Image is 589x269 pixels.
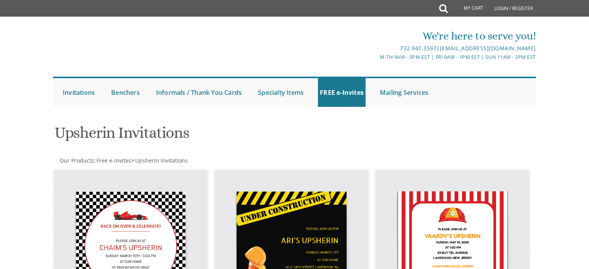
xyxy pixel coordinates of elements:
[256,78,306,107] a: Specialty Items
[400,45,436,52] a: 732.947.3597
[134,157,188,164] a: Upsherin Invitations
[96,157,131,164] a: Free e-Invites
[61,78,97,107] a: Invitations
[318,78,366,107] a: FREE e-Invites
[131,157,188,164] span: >
[215,44,536,53] div: |
[135,157,188,164] span: Upsherin Invitations
[215,53,536,61] div: M-Th 9am - 5pm EST | Fri 9am - 1pm EST | Sun 11am - 3pm EST
[215,28,536,44] div: We're here to serve you!
[154,78,244,107] a: Informals / Thank You Cards
[55,124,371,147] h1: Upsherin Invitations
[378,78,430,107] a: Mailing Services
[447,1,489,16] a: My Cart
[53,157,295,164] div: :
[59,157,94,164] a: Our Products
[440,45,536,52] a: [EMAIL_ADDRESS][DOMAIN_NAME]
[109,78,142,107] a: Benchers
